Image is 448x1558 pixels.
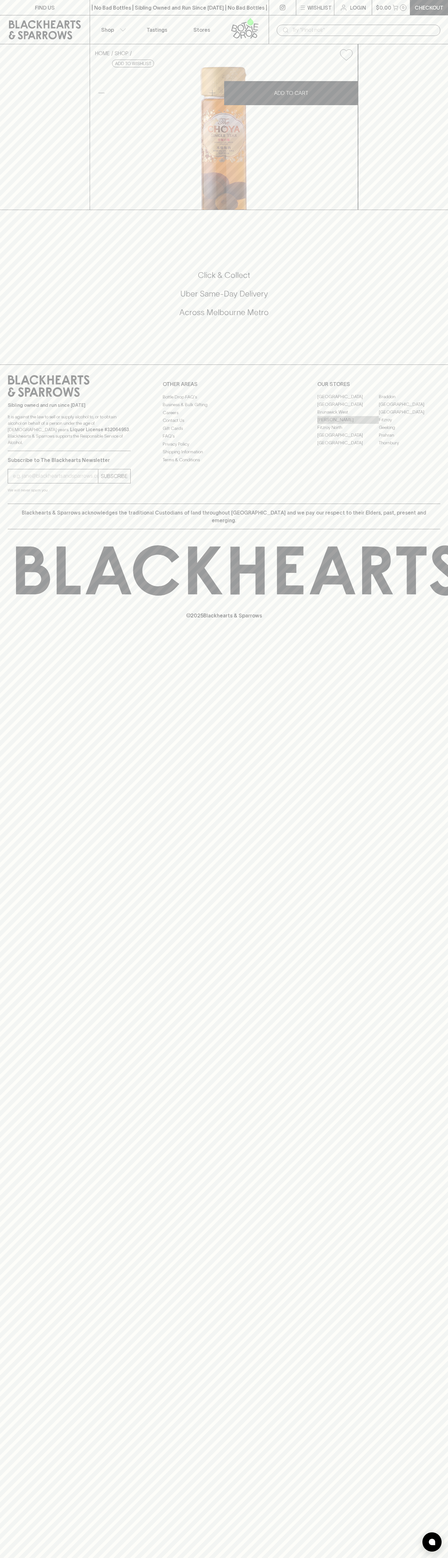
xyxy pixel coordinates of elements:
[163,409,286,416] a: Careers
[90,15,135,44] button: Shop
[274,89,308,97] p: ADD TO CART
[350,4,366,12] p: Login
[379,393,440,401] a: Braddon
[8,414,131,446] p: It is against the law to sell or supply alcohol to, or to obtain alcohol on behalf of a person un...
[317,416,379,424] a: [PERSON_NAME]
[147,26,167,34] p: Tastings
[379,401,440,408] a: [GEOGRAPHIC_DATA]
[163,432,286,440] a: FAQ's
[95,50,110,56] a: HOME
[317,431,379,439] a: [GEOGRAPHIC_DATA]
[134,15,179,44] a: Tastings
[8,402,131,408] p: Sibling owned and run since [DATE]
[163,417,286,424] a: Contact Us
[13,471,98,481] input: e.g. jane@blackheartsandsparrows.com.au
[379,431,440,439] a: Prahran
[379,416,440,424] a: Fitzroy
[379,408,440,416] a: [GEOGRAPHIC_DATA]
[98,469,130,483] button: SUBSCRIBE
[317,424,379,431] a: Fitzroy North
[415,4,444,12] p: Checkout
[317,401,379,408] a: [GEOGRAPHIC_DATA]
[163,440,286,448] a: Privacy Policy
[307,4,332,12] p: Wishlist
[379,439,440,447] a: Thornbury
[179,15,224,44] a: Stores
[163,456,286,464] a: Terms & Conditions
[193,26,210,34] p: Stores
[317,408,379,416] a: Brunswick West
[376,4,391,12] p: $0.00
[317,393,379,401] a: [GEOGRAPHIC_DATA]
[163,401,286,409] a: Business & Bulk Gifting
[224,81,358,105] button: ADD TO CART
[8,487,131,493] p: We will never spam you
[115,50,128,56] a: SHOP
[163,393,286,401] a: Bottle Drop FAQ's
[90,66,358,210] img: 19794.png
[379,424,440,431] a: Geelong
[101,472,128,480] p: SUBSCRIBE
[429,1539,435,1545] img: bubble-icon
[70,427,129,432] strong: Liquor License #32064953
[35,4,55,12] p: FIND US
[8,307,440,318] h5: Across Melbourne Metro
[8,289,440,299] h5: Uber Same-Day Delivery
[163,380,286,388] p: OTHER AREAS
[317,439,379,447] a: [GEOGRAPHIC_DATA]
[12,509,436,524] p: Blackhearts & Sparrows acknowledges the traditional Custodians of land throughout [GEOGRAPHIC_DAT...
[317,380,440,388] p: OUR STORES
[8,456,131,464] p: Subscribe to The Blackhearts Newsletter
[402,6,404,9] p: 0
[112,60,154,67] button: Add to wishlist
[163,424,286,432] a: Gift Cards
[292,25,435,35] input: Try "Pinot noir"
[8,270,440,281] h5: Click & Collect
[338,47,355,63] button: Add to wishlist
[8,244,440,352] div: Call to action block
[101,26,114,34] p: Shop
[163,448,286,456] a: Shipping Information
